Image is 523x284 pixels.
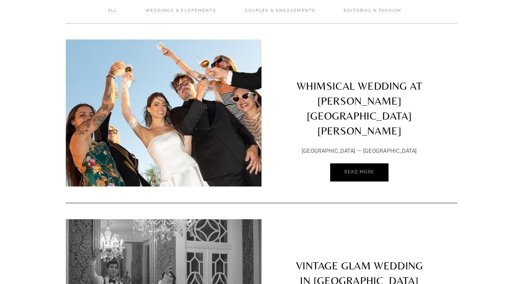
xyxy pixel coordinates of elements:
a: WHIMSICAL WEDDING AT [PERSON_NAME][GEOGRAPHIC_DATA][PERSON_NAME] [261,40,457,142]
span: Read More [344,169,374,174]
a: Read More [330,163,389,182]
a: Couples & ENGAGEMENTS [245,8,316,23]
a: Editorial & Fashion [344,8,401,23]
a: ALL [108,8,117,23]
img: WHIMSICAL WEDDING AT PALÁCIO DE TANCOS LISBON [53,40,274,186]
p: [GEOGRAPHIC_DATA] — [GEOGRAPHIC_DATA] [285,146,433,156]
a: Weddings & Elopements [146,8,216,23]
